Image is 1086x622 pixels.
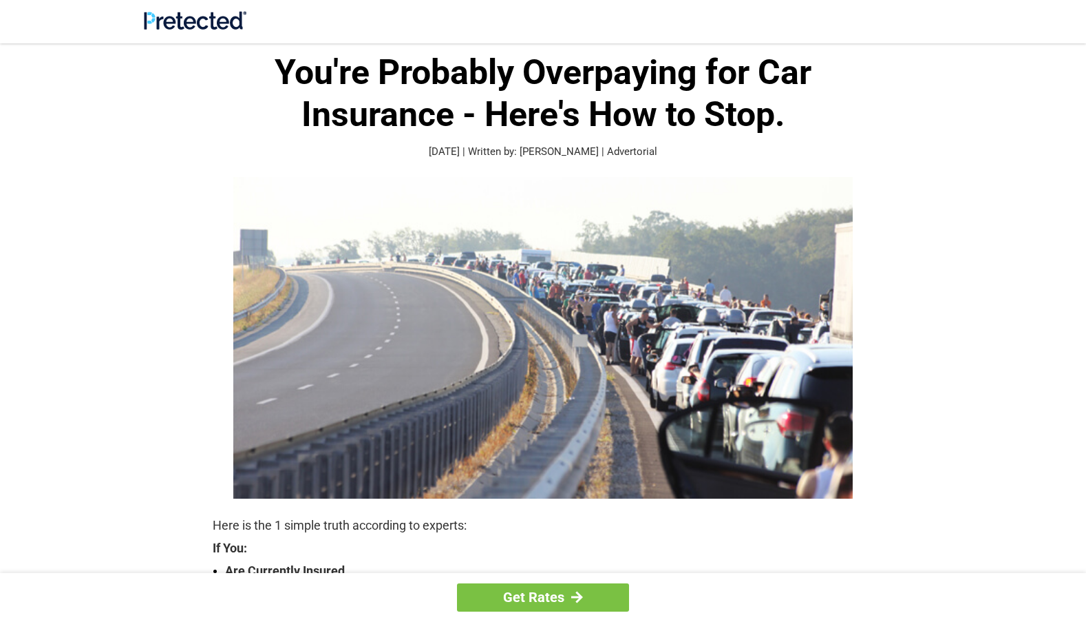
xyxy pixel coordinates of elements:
h1: You're Probably Overpaying for Car Insurance - Here's How to Stop. [213,52,873,136]
strong: If You: [213,542,873,554]
strong: Are Currently Insured [225,561,873,581]
img: Site Logo [144,11,246,30]
a: Site Logo [144,19,246,32]
p: Here is the 1 simple truth according to experts: [213,516,873,535]
p: [DATE] | Written by: [PERSON_NAME] | Advertorial [213,144,873,160]
a: Get Rates [457,583,629,612]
